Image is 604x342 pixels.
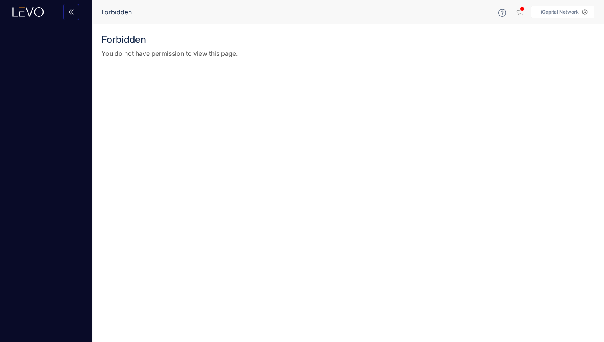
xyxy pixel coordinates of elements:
h1: Forbidden [101,34,594,45]
p: You do not have permission to view this page. [101,50,594,57]
span: double-left [68,9,74,16]
button: double-left [63,4,79,20]
span: Forbidden [101,8,132,16]
p: iCapital Network [541,9,579,15]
